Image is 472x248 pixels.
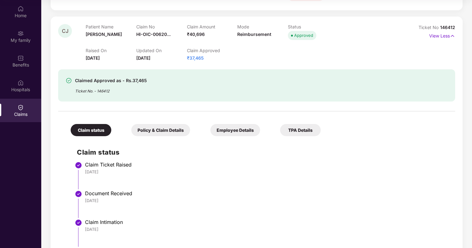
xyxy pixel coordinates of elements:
[18,6,24,12] img: svg+xml;base64,PHN2ZyBpZD0iSG9tZSIgeG1sbnM9Imh0dHA6Ly93d3cudzMub3JnLzIwMDAvc3ZnIiB3aWR0aD0iMjAiIG...
[187,24,238,29] p: Claim Amount
[75,219,82,226] img: svg+xml;base64,PHN2ZyBpZD0iU3RlcC1Eb25lLTMyeDMyIiB4bWxucz0iaHR0cDovL3d3dy53My5vcmcvMjAwMC9zdmciIH...
[187,32,205,37] span: ₹40,696
[71,124,111,136] div: Claim status
[131,124,190,136] div: Policy & Claim Details
[86,55,100,61] span: [DATE]
[85,161,449,168] div: Claim Ticket Raised
[419,25,440,30] span: Ticket No
[18,104,24,111] img: svg+xml;base64,PHN2ZyBpZD0iQ2xhaW0iIHhtbG5zPSJodHRwOi8vd3d3LnczLm9yZy8yMDAwL3N2ZyIgd2lkdGg9IjIwIi...
[86,32,122,37] span: [PERSON_NAME]
[136,48,187,53] p: Updated On
[85,226,449,232] div: [DATE]
[187,55,204,61] span: ₹37,465
[136,32,171,37] span: HI-OIC-00620...
[85,190,449,196] div: Document Received
[66,77,72,84] img: svg+xml;base64,PHN2ZyBpZD0iU3VjY2Vzcy0zMngzMiIgeG1sbnM9Imh0dHA6Ly93d3cudzMub3JnLzIwMDAvc3ZnIiB3aW...
[18,30,24,37] img: svg+xml;base64,PHN2ZyB3aWR0aD0iMjAiIGhlaWdodD0iMjAiIHZpZXdCb3g9IjAgMCAyMCAyMCIgZmlsbD0ibm9uZSIgeG...
[18,80,24,86] img: svg+xml;base64,PHN2ZyBpZD0iSG9zcGl0YWxzIiB4bWxucz0iaHR0cDovL3d3dy53My5vcmcvMjAwMC9zdmciIHdpZHRoPS...
[18,55,24,61] img: svg+xml;base64,PHN2ZyBpZD0iQmVuZWZpdHMiIHhtbG5zPSJodHRwOi8vd3d3LnczLm9yZy8yMDAwL3N2ZyIgd2lkdGg9Ij...
[288,24,339,29] p: Status
[75,161,82,169] img: svg+xml;base64,PHN2ZyBpZD0iU3RlcC1Eb25lLTMyeDMyIiB4bWxucz0iaHR0cDovL3d3dy53My5vcmcvMjAwMC9zdmciIH...
[440,25,455,30] span: 146412
[136,55,150,61] span: [DATE]
[75,190,82,198] img: svg+xml;base64,PHN2ZyBpZD0iU3RlcC1Eb25lLTMyeDMyIiB4bWxucz0iaHR0cDovL3d3dy53My5vcmcvMjAwMC9zdmciIH...
[85,198,449,203] div: [DATE]
[86,48,136,53] p: Raised On
[77,147,449,157] h2: Claim status
[237,24,288,29] p: Mode
[210,124,260,136] div: Employee Details
[85,219,449,225] div: Claim Intimation
[136,24,187,29] p: Claim No
[62,28,68,34] span: CJ
[187,48,238,53] p: Claim Approved
[450,32,455,39] img: svg+xml;base64,PHN2ZyB4bWxucz0iaHR0cDovL3d3dy53My5vcmcvMjAwMC9zdmciIHdpZHRoPSIxNyIgaGVpZ2h0PSIxNy...
[85,169,449,175] div: [DATE]
[429,31,455,39] p: View Less
[75,84,147,94] div: Ticket No. - 146412
[294,32,313,38] div: Approved
[75,77,147,84] div: Claimed Approved as - Rs.37,465
[280,124,321,136] div: TPA Details
[237,32,271,37] span: Reimbursement
[86,24,136,29] p: Patient Name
